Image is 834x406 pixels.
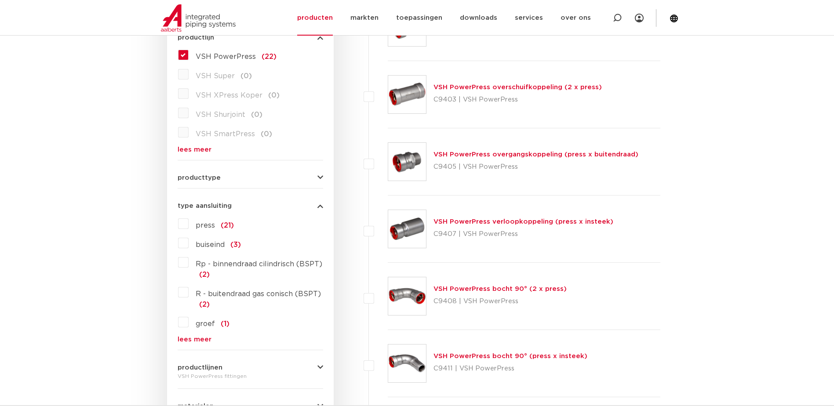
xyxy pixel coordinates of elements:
span: (1) [221,320,229,327]
button: producttype [178,174,323,181]
a: VSH PowerPress verloopkoppeling (press x insteek) [433,218,613,225]
span: type aansluiting [178,203,232,209]
a: VSH PowerPress overschuifkoppeling (2 x press) [433,84,602,91]
a: lees meer [178,146,323,153]
button: productlijnen [178,364,323,371]
p: C9408 | VSH PowerPress [433,294,567,308]
span: VSH Super [196,72,235,80]
a: VSH PowerPress bocht 90° (2 x press) [433,286,567,292]
img: Thumbnail for VSH PowerPress bocht 90° (press x insteek) [388,344,426,382]
p: C9411 | VSH PowerPress [433,362,587,376]
span: VSH XPress Koper [196,92,262,99]
button: productlijn [178,34,323,41]
span: productlijn [178,34,214,41]
img: Thumbnail for VSH PowerPress overschuifkoppeling (2 x press) [388,76,426,113]
span: productlijnen [178,364,222,371]
span: VSH Shurjoint [196,111,245,118]
span: press [196,222,215,229]
a: VSH PowerPress bocht 90° (press x insteek) [433,353,587,359]
span: R - buitendraad gas conisch (BSPT) [196,290,321,297]
span: (0) [251,111,262,118]
span: (21) [221,222,234,229]
span: Rp - binnendraad cilindrisch (BSPT) [196,261,322,268]
p: C9403 | VSH PowerPress [433,93,602,107]
span: groef [196,320,215,327]
p: C9405 | VSH PowerPress [433,160,638,174]
span: (3) [230,241,241,248]
button: type aansluiting [178,203,323,209]
img: Thumbnail for VSH PowerPress verloopkoppeling (press x insteek) [388,210,426,248]
span: VSH PowerPress [196,53,256,60]
span: (22) [262,53,277,60]
span: (2) [199,301,210,308]
span: (0) [268,92,280,99]
img: Thumbnail for VSH PowerPress bocht 90° (2 x press) [388,277,426,315]
span: (0) [240,72,252,80]
p: C9407 | VSH PowerPress [433,227,613,241]
img: Thumbnail for VSH PowerPress overgangskoppeling (press x buitendraad) [388,143,426,181]
div: VSH PowerPress fittingen [178,371,323,381]
span: VSH SmartPress [196,130,255,138]
span: (0) [261,130,272,138]
a: VSH PowerPress overgangskoppeling (press x buitendraad) [433,151,638,158]
span: (2) [199,271,210,278]
span: producttype [178,174,221,181]
span: buiseind [196,241,225,248]
a: lees meer [178,336,323,343]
